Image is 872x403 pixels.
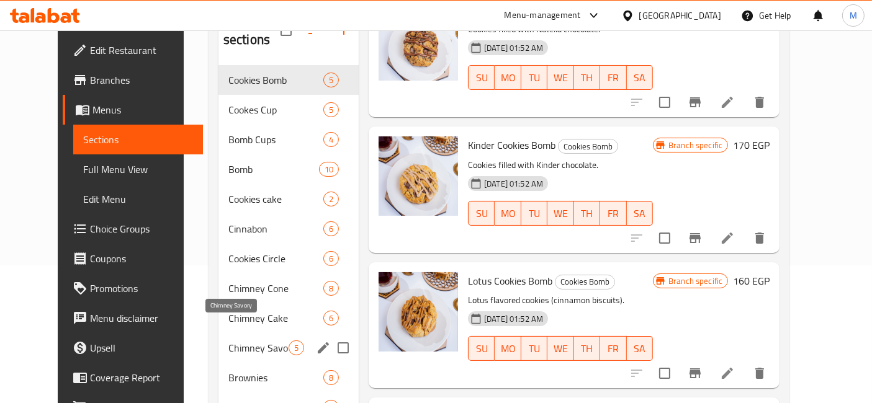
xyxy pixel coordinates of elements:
[495,65,521,90] button: MO
[600,201,626,226] button: FR
[90,251,194,266] span: Coupons
[600,336,626,361] button: FR
[500,69,516,87] span: MO
[479,42,548,54] span: [DATE] 01:52 AM
[228,251,323,266] span: Cookies Circle
[324,283,338,294] span: 8
[579,205,595,223] span: TH
[521,65,547,90] button: TU
[579,69,595,87] span: TH
[323,73,339,87] div: items
[652,225,678,251] span: Select to update
[720,231,735,246] a: Edit menu item
[289,340,304,355] div: items
[324,253,338,265] span: 6
[605,340,621,358] span: FR
[474,340,490,358] span: SU
[500,340,516,358] span: MO
[745,358,775,388] button: delete
[323,221,339,236] div: items
[323,102,339,117] div: items
[574,201,600,226] button: TH
[218,154,359,184] div: Bomb10
[323,311,339,325] div: items
[733,136,770,154] h6: 170 EGP
[547,65,573,90] button: WE
[526,69,542,87] span: TU
[324,223,338,235] span: 6
[228,102,323,117] span: Cookes Cup
[228,162,319,177] span: Bomb
[547,201,573,226] button: WE
[73,154,204,184] a: Full Menu View
[324,134,338,146] span: 4
[324,312,338,324] span: 6
[500,205,516,223] span: MO
[218,214,359,244] div: Cinnabon6
[218,125,359,154] div: Bomb Cups4
[574,336,600,361] button: TH
[579,340,595,358] span: TH
[468,272,552,290] span: Lotus Cookies Bomb
[323,370,339,385] div: items
[521,201,547,226] button: TU
[605,69,621,87] span: FR
[639,9,721,22] div: [GEOGRAPHIC_DATA]
[479,313,548,325] span: [DATE] 01:52 AM
[218,65,359,95] div: Cookies Bomb5
[63,95,204,125] a: Menus
[228,132,323,147] span: Bomb Cups
[223,12,281,49] h2: Menu sections
[73,184,204,214] a: Edit Menu
[605,205,621,223] span: FR
[474,205,490,223] span: SU
[468,336,495,361] button: SU
[90,281,194,296] span: Promotions
[627,201,653,226] button: SA
[228,311,323,325] div: Chimney Cake
[745,87,775,117] button: delete
[495,201,521,226] button: MO
[92,102,194,117] span: Menus
[228,370,323,385] div: Brownies
[218,333,359,363] div: Chimney Savory5edit
[289,342,303,354] span: 5
[552,205,569,223] span: WE
[63,363,204,392] a: Coverage Report
[652,89,678,115] span: Select to update
[90,73,194,87] span: Branches
[228,73,323,87] span: Cookies Bomb
[555,275,614,289] span: Cookies Bomb
[521,336,547,361] button: TU
[474,69,490,87] span: SU
[228,221,323,236] span: Cinnabon
[218,184,359,214] div: Cookies cake2
[526,205,542,223] span: TU
[63,303,204,333] a: Menu disclaimer
[850,9,857,22] span: M
[555,275,615,290] div: Cookies Bomb
[90,221,194,236] span: Choice Groups
[468,65,495,90] button: SU
[324,74,338,86] span: 5
[627,65,653,90] button: SA
[90,43,194,58] span: Edit Restaurant
[63,244,204,273] a: Coupons
[680,223,710,253] button: Branch-specific-item
[632,340,648,358] span: SA
[63,35,204,65] a: Edit Restaurant
[73,125,204,154] a: Sections
[324,372,338,384] span: 8
[83,192,194,206] span: Edit Menu
[526,340,542,358] span: TU
[632,205,648,223] span: SA
[218,303,359,333] div: Chimney Cake6
[323,132,339,147] div: items
[468,157,653,173] p: Cookies filled with Kinder chocolate.
[468,136,555,154] span: Kinder Cookies Bomb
